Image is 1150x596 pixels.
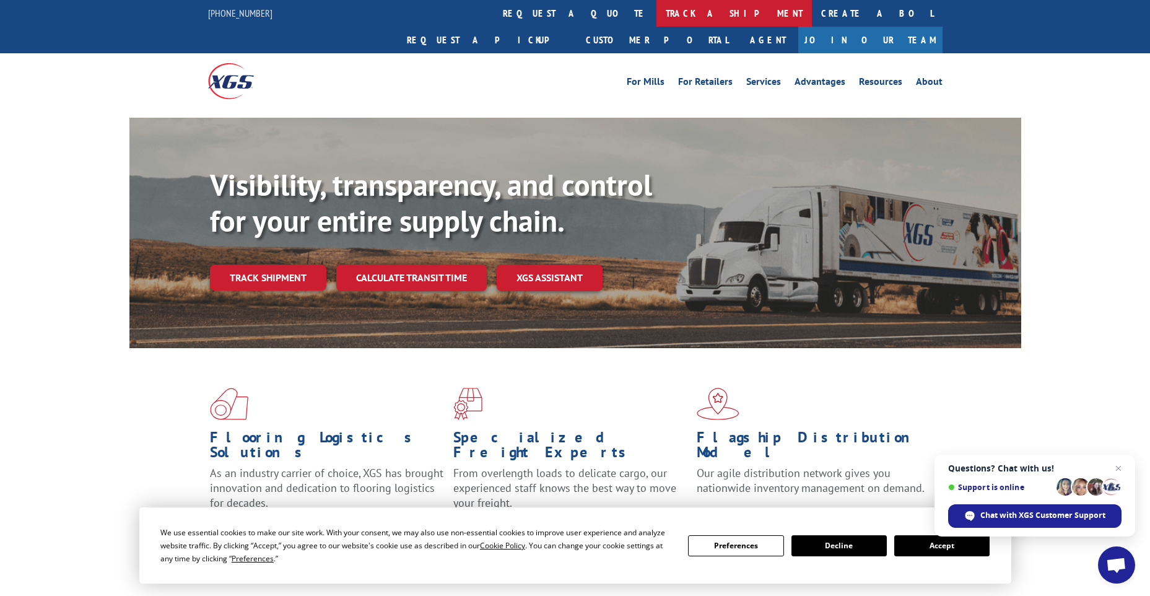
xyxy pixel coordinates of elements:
img: xgs-icon-total-supply-chain-intelligence-red [210,388,248,420]
a: For Mills [627,77,664,90]
span: Our agile distribution network gives you nationwide inventory management on demand. [697,466,925,495]
a: For Retailers [678,77,733,90]
a: Learn More > [697,507,851,521]
div: Chat with XGS Customer Support [948,504,1122,528]
a: Join Our Team [798,27,943,53]
b: Visibility, transparency, and control for your entire supply chain. [210,165,652,240]
span: Close chat [1111,461,1126,476]
button: Accept [894,535,990,556]
a: [PHONE_NUMBER] [208,7,272,19]
button: Decline [791,535,887,556]
span: Cookie Policy [480,540,525,551]
a: Resources [859,77,902,90]
a: About [916,77,943,90]
a: Agent [738,27,798,53]
a: Customer Portal [577,27,738,53]
a: Request a pickup [398,27,577,53]
span: Chat with XGS Customer Support [980,510,1105,521]
img: xgs-icon-flagship-distribution-model-red [697,388,739,420]
div: We use essential cookies to make our site work. With your consent, we may also use non-essential ... [160,526,673,565]
a: XGS ASSISTANT [497,265,603,291]
a: Advantages [795,77,845,90]
img: xgs-icon-focused-on-flooring-red [453,388,482,420]
p: From overlength loads to delicate cargo, our experienced staff knows the best way to move your fr... [453,466,687,521]
span: As an industry carrier of choice, XGS has brought innovation and dedication to flooring logistics... [210,466,443,510]
a: Calculate transit time [336,265,487,291]
span: Questions? Chat with us! [948,463,1122,473]
div: Cookie Consent Prompt [139,507,1011,584]
h1: Specialized Freight Experts [453,430,687,466]
div: Open chat [1098,546,1135,584]
a: Track shipment [210,265,326,291]
button: Preferences [688,535,783,556]
h1: Flooring Logistics Solutions [210,430,444,466]
span: Support is online [948,483,1052,492]
h1: Flagship Distribution Model [697,430,931,466]
a: Services [746,77,781,90]
span: Preferences [232,553,274,564]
